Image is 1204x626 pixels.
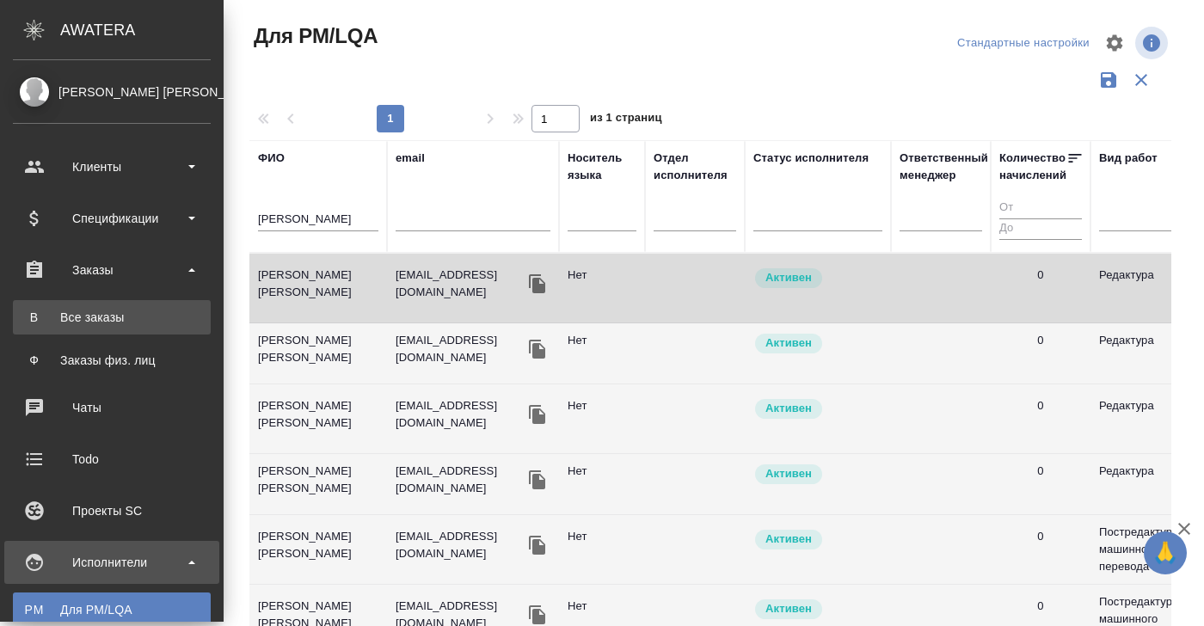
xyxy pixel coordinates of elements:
div: Носитель языка [568,150,636,184]
div: 0 [1037,598,1043,615]
td: Нет [559,454,645,514]
td: [PERSON_NAME] [PERSON_NAME] [249,454,387,514]
p: Активен [765,269,812,286]
p: [EMAIL_ADDRESS][DOMAIN_NAME] [396,332,525,366]
div: Все заказы [21,309,202,326]
td: [PERSON_NAME] [PERSON_NAME] [249,323,387,384]
div: Клиенты [13,154,211,180]
td: Редактура [1090,323,1190,384]
span: Посмотреть информацию [1135,27,1171,59]
p: [EMAIL_ADDRESS][DOMAIN_NAME] [396,397,525,432]
input: До [999,218,1082,240]
div: Рядовой исполнитель: назначай с учетом рейтинга [753,528,882,551]
td: Постредактура машинного перевода [1090,515,1190,584]
div: Проекты SC [13,498,211,524]
td: [PERSON_NAME] [PERSON_NAME] [249,389,387,449]
td: Нет [559,323,645,384]
div: AWATERA [60,13,224,47]
td: Редактура [1090,258,1190,318]
div: Рядовой исполнитель: назначай с учетом рейтинга [753,598,882,621]
div: Количество начислений [999,150,1066,184]
td: Нет [559,519,645,580]
div: Заказы физ. лиц [21,352,202,369]
div: 0 [1037,528,1043,545]
div: Todo [13,446,211,472]
button: Скопировать [525,402,550,427]
div: Рядовой исполнитель: назначай с учетом рейтинга [753,397,882,420]
button: 🙏 [1144,531,1187,574]
td: Нет [559,389,645,449]
button: Скопировать [525,271,550,297]
div: Для PM/LQA [21,601,202,618]
div: Рядовой исполнитель: назначай с учетом рейтинга [753,267,882,290]
a: Чаты [4,386,219,429]
td: Редактура [1090,454,1190,514]
input: От [999,198,1082,219]
div: 0 [1037,267,1043,284]
div: Заказы [13,257,211,283]
p: [EMAIL_ADDRESS][DOMAIN_NAME] [396,463,525,497]
td: [PERSON_NAME] [PERSON_NAME] [249,258,387,318]
div: 0 [1037,463,1043,480]
div: split button [953,30,1094,57]
div: Вид работ [1099,150,1158,167]
a: Проекты SC [4,489,219,532]
div: Спецификации [13,206,211,231]
div: Ответственный менеджер [900,150,988,184]
p: Активен [765,400,812,417]
button: Сохранить фильтры [1092,64,1125,96]
div: email [396,150,425,167]
p: [EMAIL_ADDRESS][DOMAIN_NAME] [396,528,525,562]
div: Чаты [13,395,211,420]
button: Скопировать [525,467,550,493]
div: 0 [1037,397,1043,414]
td: Нет [559,258,645,318]
div: Рядовой исполнитель: назначай с учетом рейтинга [753,332,882,355]
p: Активен [765,465,812,482]
p: [EMAIL_ADDRESS][DOMAIN_NAME] [396,267,525,301]
button: Скопировать [525,336,550,362]
div: ФИО [258,150,285,167]
a: ФЗаказы физ. лиц [13,343,211,377]
span: 🙏 [1151,535,1180,571]
div: 0 [1037,332,1043,349]
a: ВВсе заказы [13,300,211,334]
span: Настроить таблицу [1094,22,1135,64]
td: [PERSON_NAME] [PERSON_NAME] [249,519,387,580]
div: Рядовой исполнитель: назначай с учетом рейтинга [753,463,882,486]
div: Исполнители [13,549,211,575]
div: Статус исполнителя [753,150,869,167]
div: Отдел исполнителя [654,150,736,184]
span: из 1 страниц [590,107,662,132]
a: Todo [4,438,219,481]
span: Для PM/LQA [249,22,378,50]
div: [PERSON_NAME] [PERSON_NAME] [13,83,211,101]
td: Редактура [1090,389,1190,449]
button: Сбросить фильтры [1125,64,1158,96]
p: Активен [765,600,812,617]
button: Скопировать [525,532,550,558]
p: Активен [765,531,812,548]
p: Активен [765,334,812,352]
